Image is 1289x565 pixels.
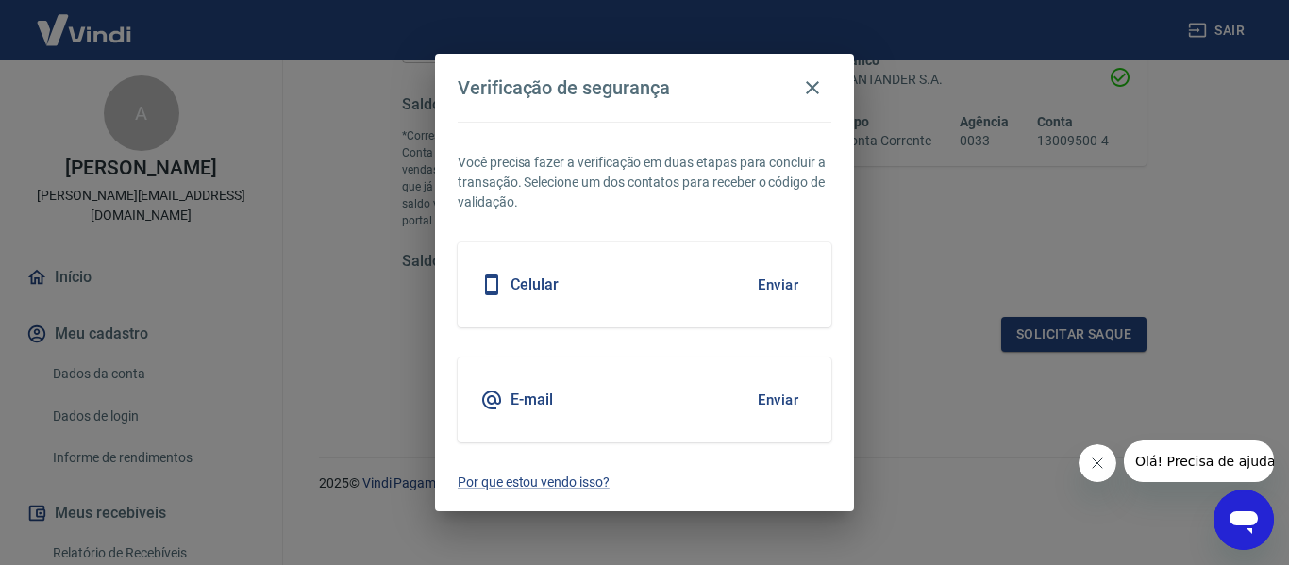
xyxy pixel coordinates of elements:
h4: Verificação de segurança [458,76,670,99]
iframe: Mensagem da empresa [1124,440,1274,482]
button: Enviar [747,380,809,420]
a: Por que estou vendo isso? [458,473,831,492]
h5: Celular [511,275,559,294]
iframe: Fechar mensagem [1079,444,1116,482]
span: Olá! Precisa de ajuda? [11,13,159,28]
button: Enviar [747,265,809,305]
p: Você precisa fazer a verificação em duas etapas para concluir a transação. Selecione um dos conta... [458,153,831,212]
h5: E-mail [511,391,553,409]
iframe: Botão para abrir a janela de mensagens [1214,490,1274,550]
